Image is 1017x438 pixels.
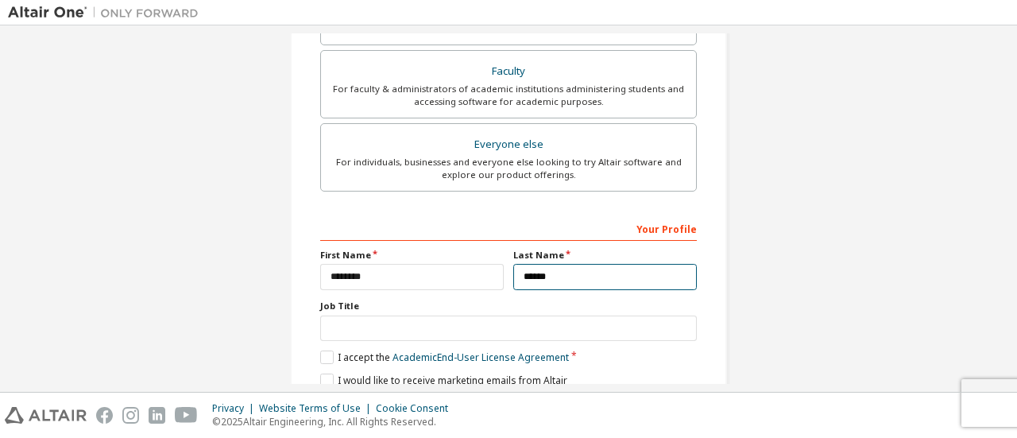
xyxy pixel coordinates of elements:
[122,407,139,424] img: instagram.svg
[149,407,165,424] img: linkedin.svg
[175,407,198,424] img: youtube.svg
[513,249,697,262] label: Last Name
[331,156,686,181] div: For individuals, businesses and everyone else looking to try Altair software and explore our prod...
[320,374,567,387] label: I would like to receive marketing emails from Altair
[320,249,504,262] label: First Name
[320,300,697,312] label: Job Title
[8,5,207,21] img: Altair One
[320,215,697,241] div: Your Profile
[331,83,686,108] div: For faculty & administrators of academic institutions administering students and accessing softwa...
[320,351,569,364] label: I accept the
[212,402,259,415] div: Privacy
[96,407,113,424] img: facebook.svg
[212,415,458,428] p: © 2025 Altair Engineering, Inc. All Rights Reserved.
[331,134,686,156] div: Everyone else
[376,402,458,415] div: Cookie Consent
[331,60,686,83] div: Faculty
[392,351,569,364] a: Academic End-User License Agreement
[5,407,87,424] img: altair_logo.svg
[259,402,376,415] div: Website Terms of Use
